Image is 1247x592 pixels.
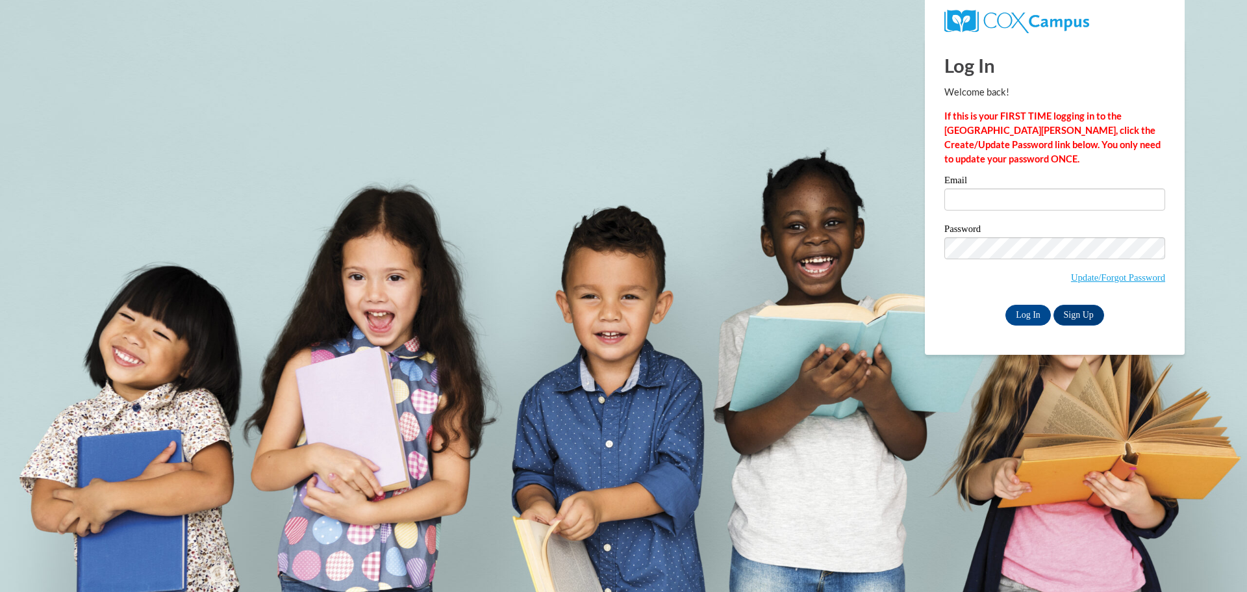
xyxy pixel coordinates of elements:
h1: Log In [944,52,1165,79]
a: Update/Forgot Password [1071,272,1165,283]
a: COX Campus [944,15,1089,26]
label: Email [944,175,1165,188]
img: COX Campus [944,10,1089,33]
a: Sign Up [1053,305,1104,326]
p: Welcome back! [944,85,1165,99]
input: Log In [1005,305,1051,326]
label: Password [944,224,1165,237]
strong: If this is your FIRST TIME logging in to the [GEOGRAPHIC_DATA][PERSON_NAME], click the Create/Upd... [944,110,1161,164]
